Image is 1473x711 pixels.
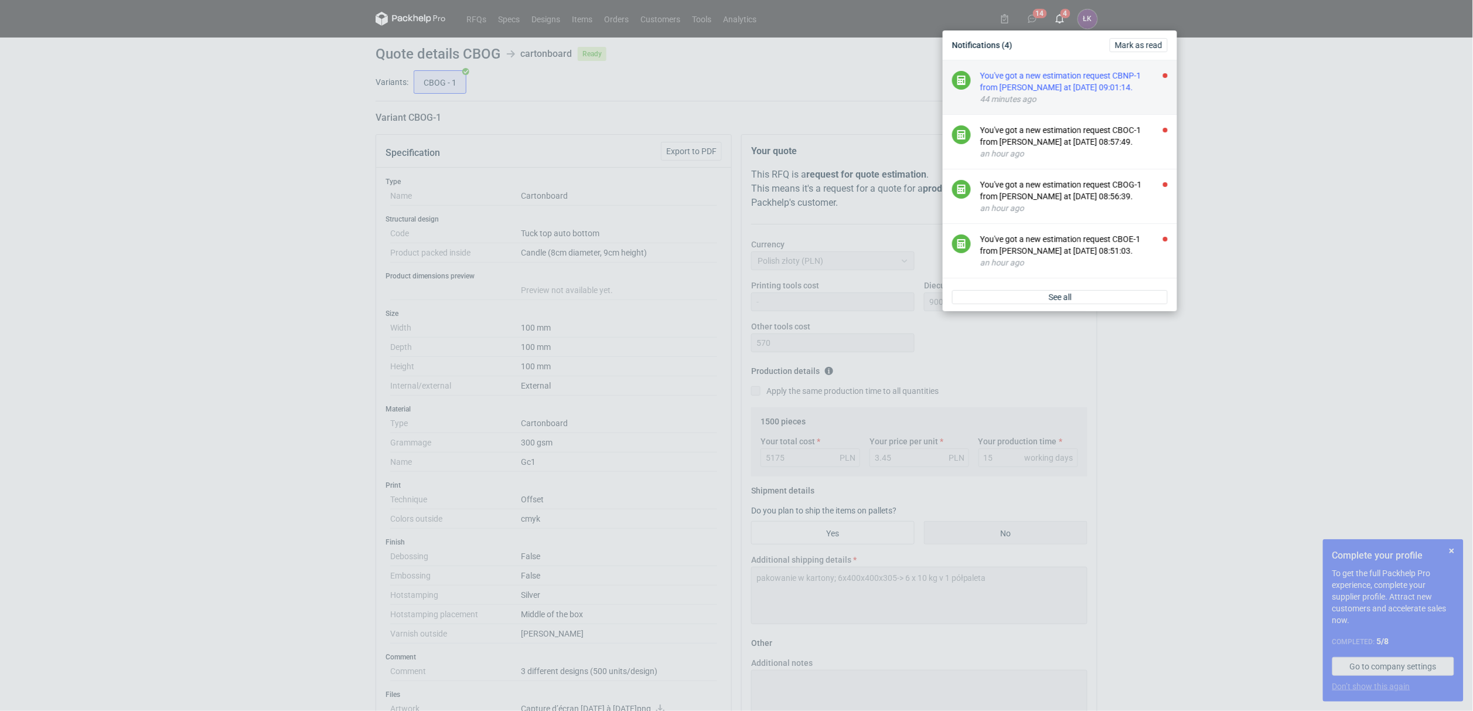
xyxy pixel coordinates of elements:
button: You've got a new estimation request CBNP-1 from [PERSON_NAME] at [DATE] 09:01:14.44 minutes ago [980,70,1168,105]
a: See all [952,290,1168,304]
div: an hour ago [980,148,1168,159]
button: You've got a new estimation request CBOE-1 from [PERSON_NAME] at [DATE] 08:51:03.an hour ago [980,233,1168,268]
div: You've got a new estimation request CBOE-1 from [PERSON_NAME] at [DATE] 08:51:03. [980,233,1168,257]
div: You've got a new estimation request CBOC-1 from [PERSON_NAME] at [DATE] 08:57:49. [980,124,1168,148]
button: You've got a new estimation request CBOG-1 from [PERSON_NAME] at [DATE] 08:56:39.an hour ago [980,179,1168,214]
div: 44 minutes ago [980,93,1168,105]
span: Mark as read [1115,41,1162,49]
div: an hour ago [980,257,1168,268]
span: See all [1049,293,1072,301]
div: Notifications (4) [947,35,1172,55]
div: You've got a new estimation request CBNP-1 from [PERSON_NAME] at [DATE] 09:01:14. [980,70,1168,93]
button: Mark as read [1110,38,1168,52]
button: You've got a new estimation request CBOC-1 from [PERSON_NAME] at [DATE] 08:57:49.an hour ago [980,124,1168,159]
div: You've got a new estimation request CBOG-1 from [PERSON_NAME] at [DATE] 08:56:39. [980,179,1168,202]
div: an hour ago [980,202,1168,214]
